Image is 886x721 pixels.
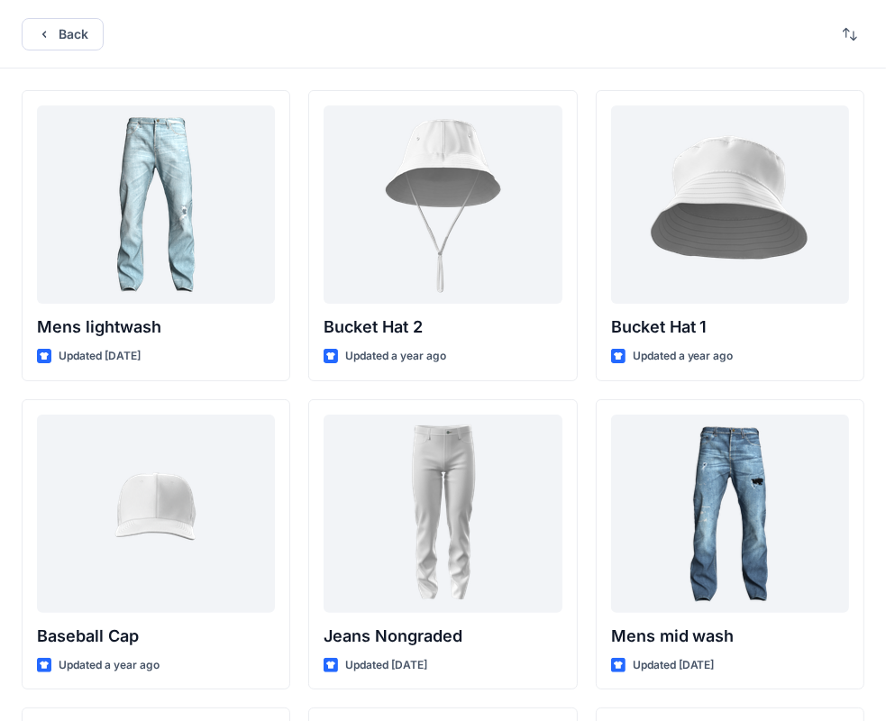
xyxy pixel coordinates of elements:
[633,347,734,366] p: Updated a year ago
[345,656,427,675] p: Updated [DATE]
[59,347,141,366] p: Updated [DATE]
[59,656,160,675] p: Updated a year ago
[22,18,104,50] button: Back
[611,315,849,340] p: Bucket Hat 1
[611,624,849,649] p: Mens mid wash
[345,347,446,366] p: Updated a year ago
[633,656,715,675] p: Updated [DATE]
[37,415,275,613] a: Baseball Cap
[324,624,562,649] p: Jeans Nongraded
[611,105,849,304] a: Bucket Hat 1
[37,105,275,304] a: Mens lightwash
[324,315,562,340] p: Bucket Hat 2
[37,624,275,649] p: Baseball Cap
[324,105,562,304] a: Bucket Hat 2
[611,415,849,613] a: Mens mid wash
[324,415,562,613] a: Jeans Nongraded
[37,315,275,340] p: Mens lightwash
